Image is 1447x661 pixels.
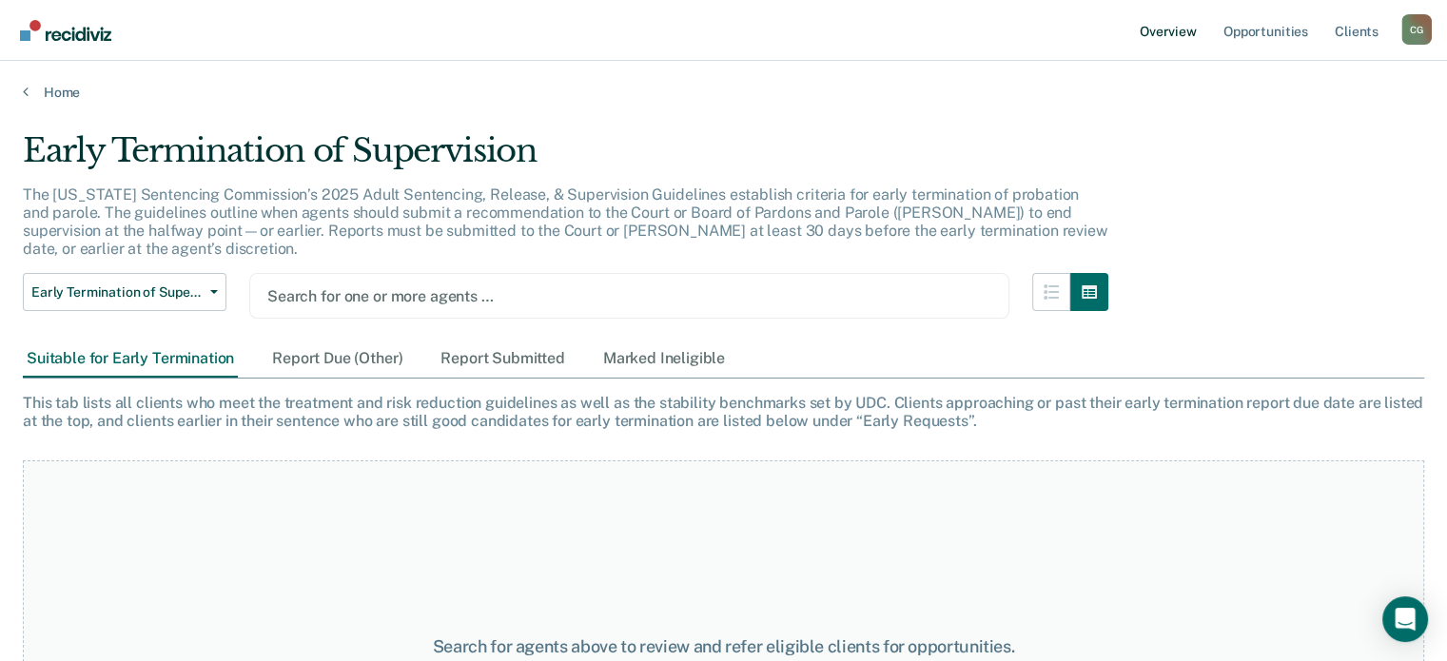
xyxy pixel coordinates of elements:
[31,284,203,301] span: Early Termination of Supervision
[1382,596,1428,642] div: Open Intercom Messenger
[23,273,226,311] button: Early Termination of Supervision
[23,394,1424,430] div: This tab lists all clients who meet the treatment and risk reduction guidelines as well as the st...
[1401,14,1432,45] div: C G
[437,341,568,377] div: Report Submitted
[599,341,729,377] div: Marked Ineligible
[268,341,406,377] div: Report Due (Other)
[23,84,1424,101] a: Home
[23,341,238,377] div: Suitable for Early Termination
[23,131,1108,185] div: Early Termination of Supervision
[20,20,111,41] img: Recidiviz
[1401,14,1432,45] button: Profile dropdown button
[23,185,1107,259] p: The [US_STATE] Sentencing Commission’s 2025 Adult Sentencing, Release, & Supervision Guidelines e...
[374,636,1074,657] div: Search for agents above to review and refer eligible clients for opportunities.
